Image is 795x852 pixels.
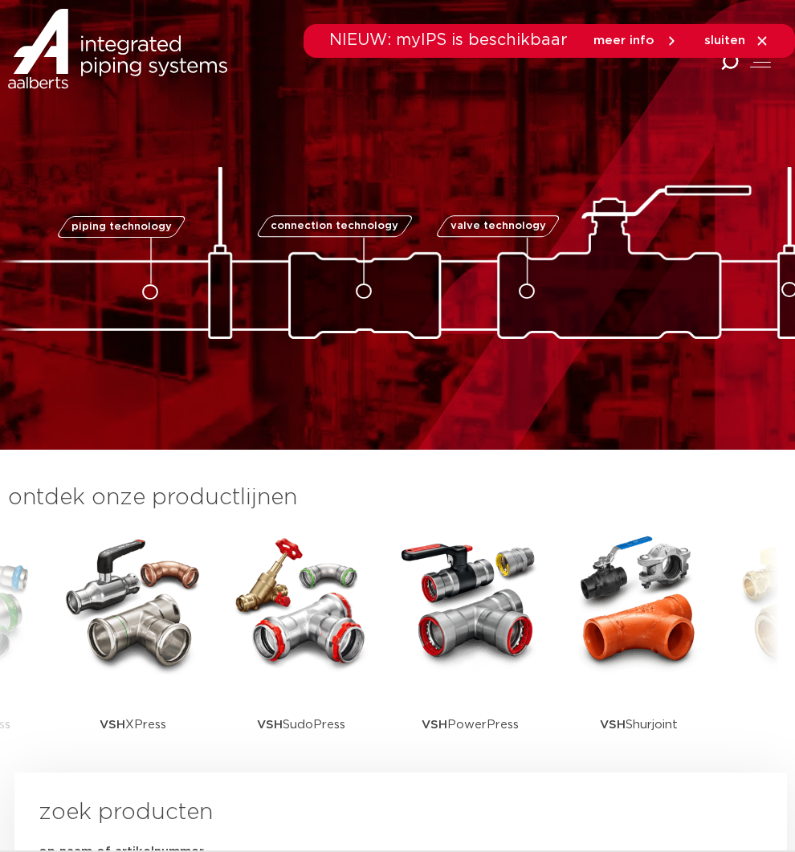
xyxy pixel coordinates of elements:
p: XPress [100,675,166,775]
span: NIEUW: myIPS is beschikbaar [329,32,568,48]
span: sluiten [704,35,745,47]
a: VSHXPress [60,530,205,775]
span: piping technology [71,222,171,232]
a: sluiten [704,34,769,48]
span: connection technology [271,221,399,231]
a: meer info [593,34,679,48]
p: SudoPress [257,675,345,775]
h3: ontdek onze productlijnen [8,482,755,514]
a: VSHSudoPress [229,530,373,775]
strong: VSH [100,719,125,731]
h3: zoek producten [39,797,213,829]
p: Shurjoint [600,675,678,775]
span: valve technology [450,221,545,231]
strong: VSH [422,719,447,731]
a: VSHShurjoint [566,530,711,775]
span: meer info [593,35,654,47]
strong: VSH [257,719,283,731]
a: VSHPowerPress [397,530,542,775]
p: PowerPress [422,675,519,775]
strong: VSH [600,719,626,731]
